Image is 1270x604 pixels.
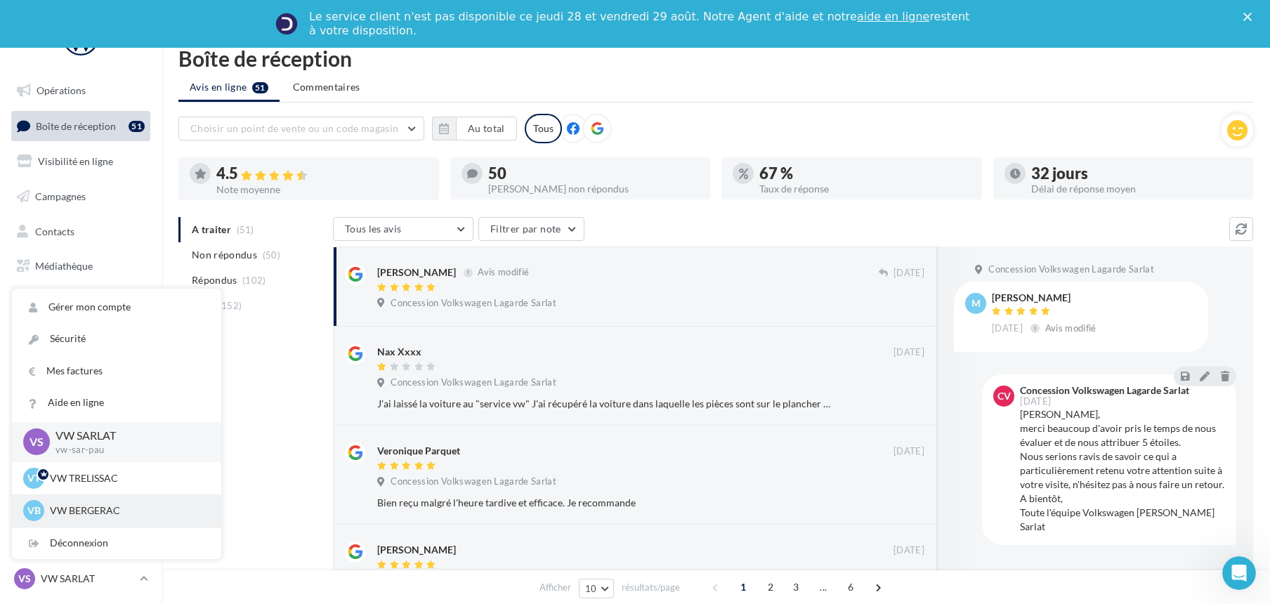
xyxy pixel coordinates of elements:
span: 1 [732,576,754,598]
div: Boîte de réception [178,48,1253,69]
a: ASSETS PERSONNALISABLES [8,322,153,363]
span: 10 [585,583,597,594]
span: Tous les avis [345,223,402,235]
div: Concession Volkswagen Lagarde Sarlat [1020,386,1189,395]
span: [DATE] [893,544,924,557]
span: 2 [759,576,782,598]
a: aide en ligne [857,10,929,23]
a: Médiathèque [8,251,153,281]
p: vw-sar-pau [55,444,199,457]
span: VB [27,504,41,518]
span: Répondus [192,273,237,287]
span: ... [812,576,834,598]
a: Aide en ligne [12,387,221,419]
div: Déconnexion [12,527,221,559]
button: Tous les avis [333,217,473,241]
button: Choisir un point de vente ou un code magasin [178,117,424,140]
span: (102) [242,275,266,286]
span: Boîte de réception [36,119,116,131]
p: VW BERGERAC [50,504,204,518]
span: Médiathèque [35,260,93,272]
div: Note moyenne [216,185,428,195]
a: Opérations [8,76,153,105]
span: Afficher [539,581,571,594]
div: 50 [488,166,700,181]
span: Concession Volkswagen Lagarde Sarlat [391,475,556,488]
span: 6 [839,576,862,598]
span: Commentaires [293,80,360,94]
span: [DATE] [893,346,924,359]
span: VS [18,572,31,586]
span: [DATE] [893,445,924,458]
a: Gérer mon compte [12,291,221,323]
iframe: Intercom live chat [1222,556,1256,590]
span: Non répondus [192,248,257,262]
div: Veronique Parquet [377,444,460,458]
div: Taux de réponse [759,184,971,194]
button: Filtrer par note [478,217,584,241]
span: [DATE] [893,267,924,280]
div: [PERSON_NAME] [377,543,456,557]
a: Campagnes [8,182,153,211]
span: [DATE] [1020,397,1051,406]
span: (152) [218,300,242,311]
span: Avis modifié [1045,322,1096,334]
p: VW SARLAT [41,572,134,586]
img: Profile image for Service-Client [275,13,298,35]
a: Mes factures [12,355,221,387]
a: Boîte de réception51 [8,111,153,141]
span: M [971,296,981,310]
span: VS [30,434,44,450]
span: CV [997,389,1011,403]
span: VT [27,471,40,485]
button: Au total [456,117,517,140]
div: J'ai laissé la voiture au "service vw" J'ai récupéré la voiture dans laquelle les pièces sont sur... [377,397,833,411]
a: Visibilité en ligne [8,147,153,176]
span: 3 [785,576,807,598]
div: [PERSON_NAME] non répondus [488,184,700,194]
span: Choisir un point de vente ou un code magasin [190,122,398,134]
span: Avis modifié [478,267,529,278]
a: Sécurité [12,323,221,355]
div: 67 % [759,166,971,181]
div: [PERSON_NAME] [992,293,1099,303]
span: Contacts [35,225,74,237]
span: Campagnes [35,190,86,202]
span: Opérations [37,84,86,96]
div: 51 [129,121,145,132]
div: 4.5 [216,166,428,182]
div: Le service client n'est pas disponible ce jeudi 28 et vendredi 29 août. Notre Agent d'aide et not... [309,10,972,38]
span: Concession Volkswagen Lagarde Sarlat [391,297,556,310]
span: résultats/page [622,581,680,594]
p: VW TRELISSAC [50,471,204,485]
div: 32 jours [1031,166,1243,181]
div: Délai de réponse moyen [1031,184,1243,194]
span: [DATE] [992,322,1023,335]
a: Contacts [8,217,153,247]
p: VW SARLAT [55,428,199,444]
button: Au total [432,117,517,140]
a: Calendrier [8,287,153,316]
div: [PERSON_NAME], merci beaucoup d'avoir pris le temps de nous évaluer et de nous attribuer 5 étoile... [1020,407,1225,534]
span: Concession Volkswagen Lagarde Sarlat [391,376,556,389]
span: Visibilité en ligne [38,155,113,167]
a: VS VW SARLAT [11,565,150,592]
span: (50) [263,249,280,261]
button: 10 [579,579,615,598]
div: [PERSON_NAME] [377,265,456,280]
div: Nax Xxxx [377,345,421,359]
div: Fermer [1243,13,1257,21]
span: Concession Volkswagen Lagarde Sarlat [988,263,1154,276]
div: Bien reçu malgré l'heure tardive et efficace. Je recommande [377,496,833,510]
div: Tous [525,114,562,143]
